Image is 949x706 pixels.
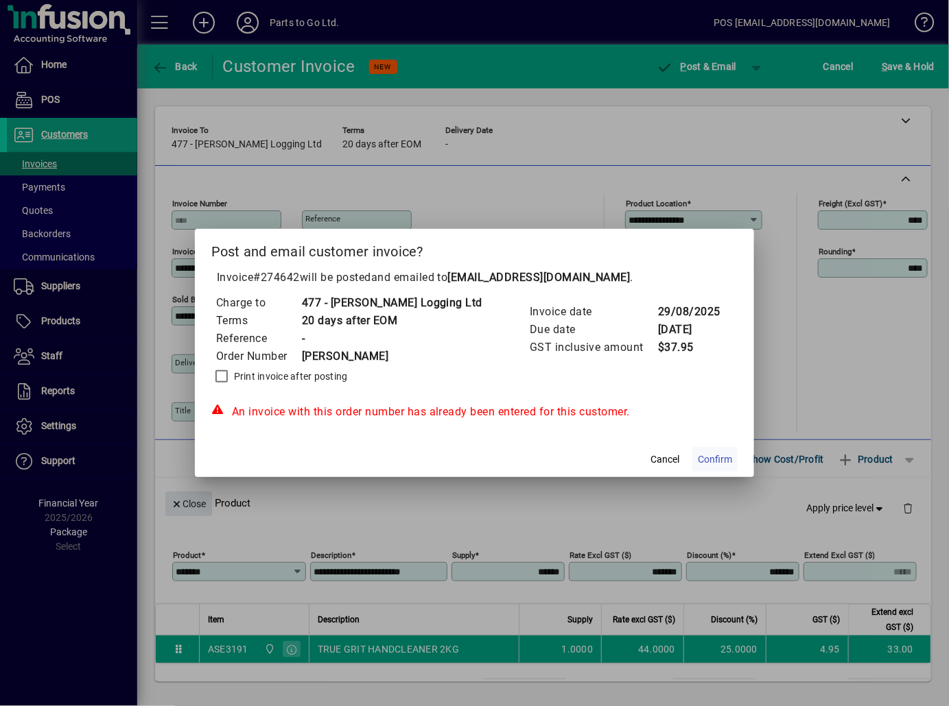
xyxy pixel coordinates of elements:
button: Cancel [643,447,687,472]
label: Print invoice after posting [231,369,348,383]
span: and emailed to [371,271,631,284]
td: 29/08/2025 [657,303,720,321]
td: Invoice date [529,303,657,321]
td: 20 days after EOM [301,312,483,330]
td: Order Number [215,348,301,365]
span: #274642 [253,271,300,284]
td: [DATE] [657,321,720,339]
b: [EMAIL_ADDRESS][DOMAIN_NAME] [448,271,631,284]
td: - [301,330,483,348]
td: [PERSON_NAME] [301,348,483,365]
td: 477 - [PERSON_NAME] Logging Ltd [301,294,483,312]
p: Invoice will be posted . [211,269,738,286]
span: Confirm [698,452,732,467]
button: Confirm [692,447,738,472]
div: An invoice with this order number has already been entered for this customer. [211,404,738,420]
td: Reference [215,330,301,348]
td: Terms [215,312,301,330]
span: Cancel [651,452,679,467]
td: GST inclusive amount [529,339,657,356]
td: Charge to [215,294,301,312]
td: Due date [529,321,657,339]
td: $37.95 [657,339,720,356]
h2: Post and email customer invoice? [195,229,755,269]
